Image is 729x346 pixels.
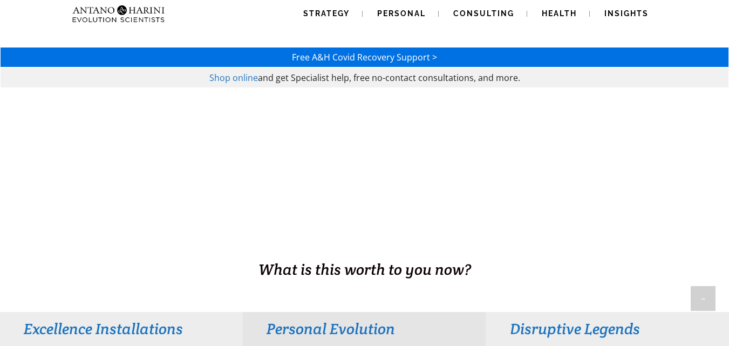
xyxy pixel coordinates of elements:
[292,51,437,63] a: Free A&H Covid Recovery Support >
[542,9,577,18] span: Health
[510,319,705,338] h3: Disruptive Legends
[453,9,514,18] span: Consulting
[24,319,219,338] h3: Excellence Installations
[258,72,520,84] span: and get Specialist help, free no-contact consultations, and more.
[377,9,426,18] span: Personal
[303,9,350,18] span: Strategy
[1,236,728,259] h1: BUSINESS. HEALTH. Family. Legacy
[604,9,649,18] span: Insights
[267,319,461,338] h3: Personal Evolution
[209,72,258,84] a: Shop online
[258,260,471,279] span: What is this worth to you now?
